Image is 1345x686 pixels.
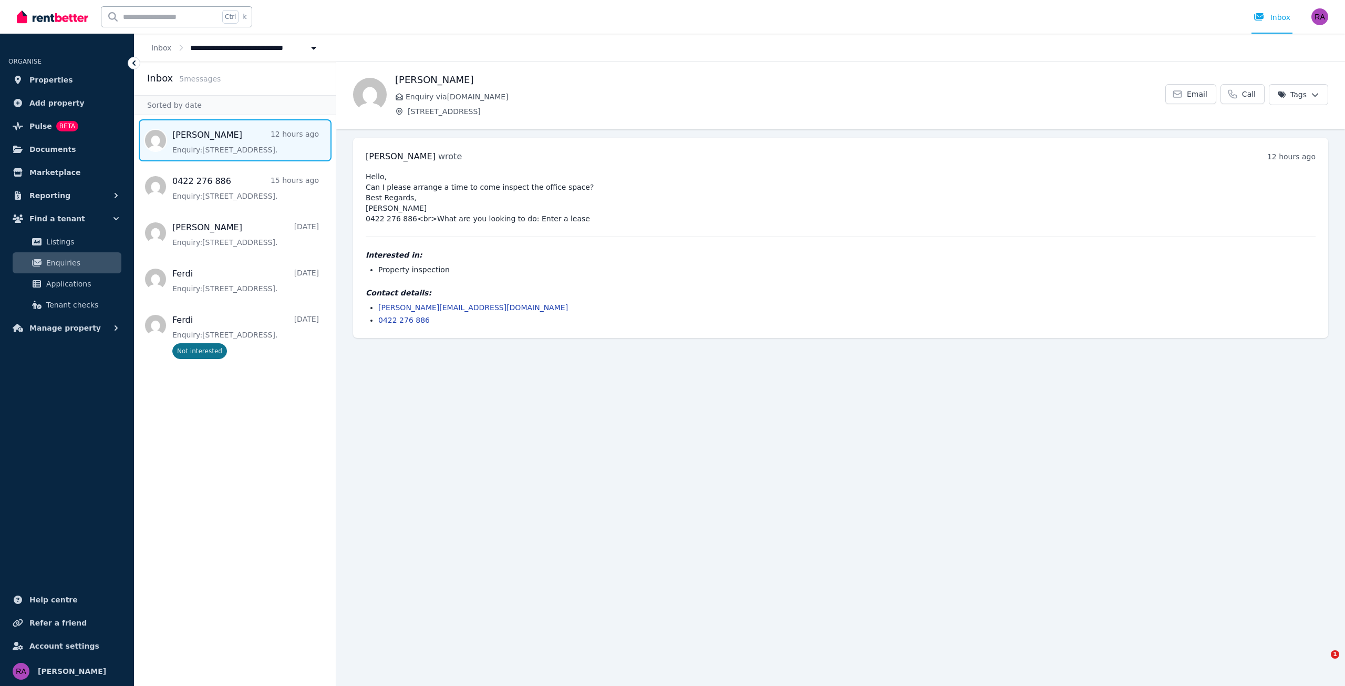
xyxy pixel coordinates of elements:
[151,44,171,52] a: Inbox
[46,236,117,248] span: Listings
[8,318,126,339] button: Manage property
[395,73,1165,87] h1: [PERSON_NAME]
[8,139,126,160] a: Documents
[366,288,1316,298] h4: Contact details:
[366,171,1316,224] pre: Hello, Can I please arrange a time to come inspect the office space? Best Regards, [PERSON_NAME] ...
[1187,89,1207,99] span: Email
[46,257,117,269] span: Enquiries
[1311,8,1328,25] img: Rosa Acland
[406,91,1165,102] span: Enquiry via [DOMAIN_NAME]
[8,162,126,183] a: Marketplace
[29,322,101,334] span: Manage property
[13,294,121,315] a: Tenant checks
[29,120,52,132] span: Pulse
[1309,650,1334,675] iframe: Intercom live chat
[46,299,117,311] span: Tenant checks
[13,231,121,252] a: Listings
[172,129,319,155] a: [PERSON_NAME]12 hours agoEnquiry:[STREET_ADDRESS].
[1269,84,1328,105] button: Tags
[46,278,117,290] span: Applications
[353,78,387,111] img: Dannielle White
[8,93,126,114] a: Add property
[8,58,42,65] span: ORGANISE
[1331,650,1339,659] span: 1
[147,71,173,86] h2: Inbox
[29,189,70,202] span: Reporting
[8,636,126,657] a: Account settings
[179,75,221,83] span: 5 message s
[8,185,126,206] button: Reporting
[8,612,126,633] a: Refer a friend
[13,273,121,294] a: Applications
[408,106,1165,117] span: [STREET_ADDRESS]
[134,115,336,370] nav: Message list
[172,221,319,248] a: [PERSON_NAME][DATE]Enquiry:[STREET_ADDRESS].
[8,69,126,90] a: Properties
[378,264,1316,275] li: Property inspection
[8,589,126,610] a: Help centre
[8,116,126,137] a: PulseBETA
[1220,84,1265,104] a: Call
[378,316,430,324] a: 0422 276 886
[134,95,336,115] div: Sorted by date
[29,593,78,606] span: Help centre
[1242,89,1256,99] span: Call
[1254,12,1290,23] div: Inbox
[222,10,239,24] span: Ctrl
[366,250,1316,260] h4: Interested in:
[172,314,319,359] a: Ferdi[DATE]Enquiry:[STREET_ADDRESS].Not interested
[438,151,462,161] span: wrote
[56,121,78,131] span: BETA
[1267,152,1316,161] time: 12 hours ago
[29,166,80,179] span: Marketplace
[38,665,106,678] span: [PERSON_NAME]
[134,34,336,62] nav: Breadcrumb
[29,74,73,86] span: Properties
[13,663,29,680] img: Rosa Acland
[17,9,88,25] img: RentBetter
[243,13,246,21] span: k
[172,175,319,201] a: 0422 276 88615 hours agoEnquiry:[STREET_ADDRESS].
[366,151,436,161] span: [PERSON_NAME]
[1165,84,1216,104] a: Email
[13,252,121,273] a: Enquiries
[172,268,319,294] a: Ferdi[DATE]Enquiry:[STREET_ADDRESS].
[378,303,568,312] a: [PERSON_NAME][EMAIL_ADDRESS][DOMAIN_NAME]
[29,97,85,109] span: Add property
[8,208,126,229] button: Find a tenant
[29,617,87,629] span: Refer a friend
[29,640,99,652] span: Account settings
[29,143,76,156] span: Documents
[1278,89,1307,100] span: Tags
[29,212,85,225] span: Find a tenant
